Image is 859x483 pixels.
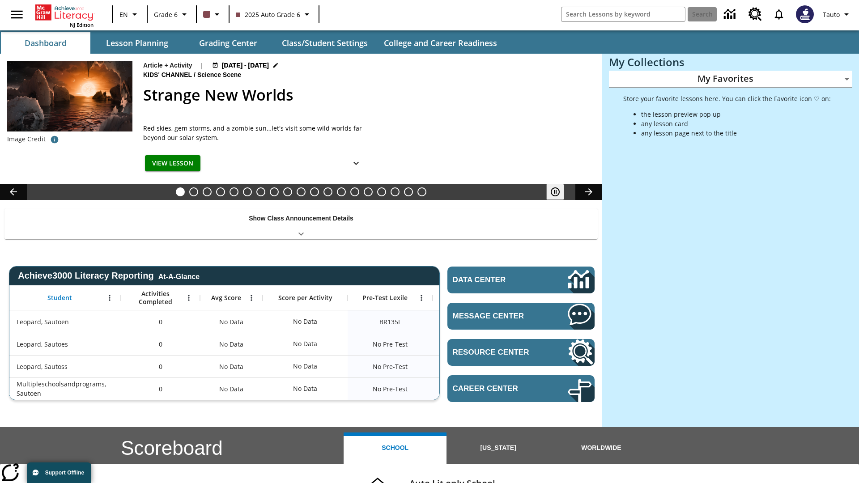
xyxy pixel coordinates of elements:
[289,357,322,375] div: No Data, Leopard, Sautoss
[641,128,831,138] li: any lesson page next to the title
[45,470,84,476] span: Support Offline
[819,6,855,22] button: Profile/Settings
[561,7,685,21] input: search field
[203,187,212,196] button: Slide 3 All Aboard the Hyperloop?
[791,3,819,26] button: Select a new avatar
[415,291,428,305] button: Open Menu
[121,310,200,333] div: 0, Leopard, Sautoen
[121,377,200,400] div: 0, Multipleschoolsandprograms, Sautoen
[433,355,518,377] div: No Data, Leopard, Sautoss
[17,362,68,371] span: Leopard, Sautoss
[447,375,595,402] a: Career Center
[289,380,322,398] div: No Data, Multipleschoolsandprograms, Sautoen
[200,61,203,70] span: |
[379,317,401,326] span: Beginning reader 135 Lexile, Leopard, Sautoen
[159,317,162,326] span: 0
[230,187,238,196] button: Slide 5 Dirty Jobs Kids Had To Do
[796,5,814,23] img: Avatar
[623,94,831,103] p: Store your favorite lessons here. You can click the Favorite icon ♡ on:
[27,462,91,483] button: Support Offline
[641,110,831,119] li: the lesson preview pop up
[433,310,518,333] div: Beginning reader 135 Lexile, ER, Based on the Lexile Reading measure, student is an Emerging Read...
[215,357,248,376] span: No Data
[92,32,182,54] button: Lesson Planning
[183,32,273,54] button: Grading Center
[4,208,598,239] div: Show Class Announcement Details
[159,384,162,394] span: 0
[609,56,852,68] h3: My Collections
[17,379,116,398] span: Multipleschoolsandprograms, Sautoen
[256,187,265,196] button: Slide 7 The Last Homesteaders
[283,187,292,196] button: Slide 9 Attack of the Terrifying Tomatoes
[417,187,426,196] button: Slide 19 The Constitution's Balancing Act
[143,70,194,80] span: Kids' Channel
[823,10,840,19] span: Tauto
[743,2,767,26] a: Resource Center, Will open in new tab
[159,339,162,349] span: 0
[7,135,46,144] p: Image Credit
[200,377,263,400] div: No Data, Multipleschoolsandprograms, Sautoen
[433,377,518,400] div: No Data, Multipleschoolsandprograms, Sautoen
[364,187,373,196] button: Slide 15 Cooking Up Native Traditions
[453,275,537,284] span: Data Center
[7,61,132,131] img: Artist's concept of what it would be like to stand on the surface of the exoplanet TRAPPIST-1
[278,294,332,302] span: Score per Activity
[447,303,595,330] a: Message Center
[35,4,94,21] a: Home
[270,187,279,196] button: Slide 8 Solar Power to the People
[17,317,69,326] span: Leopard, Sautoen
[143,123,367,142] div: Red skies, gem storms, and a zombie sun…let's visit some wild worlds far beyond our solar system.
[377,32,504,54] button: College and Career Readiness
[18,271,200,281] span: Achieve3000 Literacy Reporting
[249,214,353,223] p: Show Class Announcement Details
[546,184,564,200] button: Pause
[70,21,94,28] span: NJ Edition
[215,335,248,353] span: No Data
[46,131,64,148] button: Credit: NASA/JPL-Caltech/T. Pyle
[200,6,226,22] button: Class color is dark brown. Change class color
[609,71,852,88] div: My Favorites
[297,187,306,196] button: Slide 10 Fashion Forward in Ancient Rome
[453,312,541,321] span: Message Center
[126,290,185,306] span: Activities Completed
[767,3,791,26] a: Notifications
[350,187,359,196] button: Slide 14 Career Lesson
[453,384,541,393] span: Career Center
[200,310,263,333] div: No Data, Leopard, Sautoen
[119,10,128,19] span: EN
[4,1,30,28] button: Open side menu
[103,291,116,305] button: Open Menu
[310,187,319,196] button: Slide 11 The Invasion of the Free CD
[391,187,400,196] button: Slide 17 Remembering Justice O'Connor
[362,294,408,302] span: Pre-Test Lexile
[211,294,241,302] span: Avg Score
[145,155,200,172] button: View Lesson
[347,155,365,172] button: Show Details
[377,187,386,196] button: Slide 16 Hooray for Constitution Day!
[216,187,225,196] button: Slide 4 Do You Want Fries With That?
[159,362,162,371] span: 0
[182,291,196,305] button: Open Menu
[289,335,322,353] div: No Data, Leopard, Sautoes
[575,184,602,200] button: Lesson carousel, Next
[453,348,541,357] span: Resource Center
[344,432,447,464] button: School
[373,339,408,349] span: No Pre-Test, Leopard, Sautoes
[210,61,281,70] button: Aug 24 - Aug 24 Choose Dates
[404,187,413,196] button: Slide 18 Point of View
[17,339,68,349] span: Leopard, Sautoes
[154,10,178,19] span: Grade 6
[35,3,94,28] div: Home
[200,333,263,355] div: No Data, Leopard, Sautoes
[245,291,258,305] button: Open Menu
[373,384,408,394] span: No Pre-Test, Multipleschoolsandprograms, Sautoen
[158,271,200,281] div: At-A-Glance
[323,187,332,196] button: Slide 12 Mixed Practice: Citing Evidence
[447,339,595,366] a: Resource Center, Will open in new tab
[200,355,263,377] div: No Data, Leopard, Sautoss
[232,6,316,22] button: Class: 2025 Auto Grade 6, Select your class
[447,267,595,293] a: Data Center
[197,70,243,80] span: Science Scene
[546,184,573,200] div: Pause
